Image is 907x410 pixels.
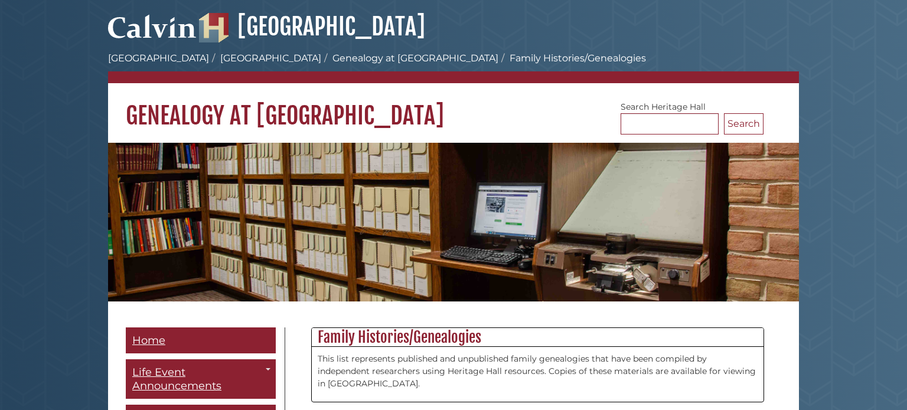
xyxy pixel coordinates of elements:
img: Calvin [108,9,197,42]
button: Search [724,113,764,135]
li: Family Histories/Genealogies [498,51,646,65]
a: [GEOGRAPHIC_DATA] [108,53,209,64]
a: Genealogy at [GEOGRAPHIC_DATA] [332,53,498,64]
a: Life Event Announcements [126,359,276,399]
h1: Genealogy at [GEOGRAPHIC_DATA] [108,83,799,130]
a: [GEOGRAPHIC_DATA] [220,53,321,64]
span: Home [132,334,165,347]
h2: Family Histories/Genealogies [312,328,764,347]
a: [GEOGRAPHIC_DATA] [199,12,425,41]
a: Home [126,327,276,354]
nav: breadcrumb [108,51,799,83]
span: Life Event Announcements [132,366,221,392]
img: Hekman Library Logo [199,13,229,42]
p: This list represents published and unpublished family genealogies that have been compiled by inde... [318,353,758,390]
a: Calvin University [108,27,197,38]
